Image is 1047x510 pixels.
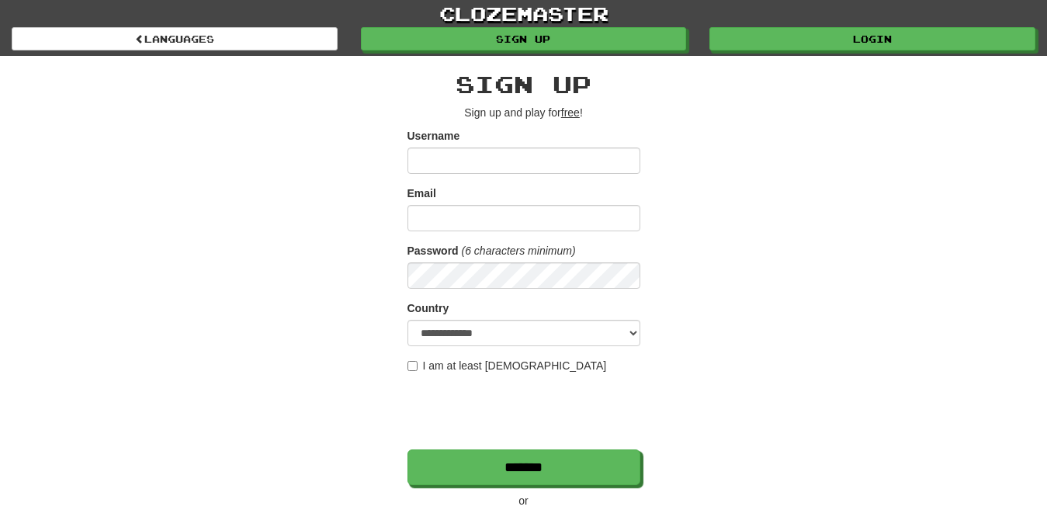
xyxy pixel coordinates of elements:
[407,381,643,442] iframe: reCAPTCHA
[407,300,449,316] label: Country
[407,361,418,371] input: I am at least [DEMOGRAPHIC_DATA]
[407,243,459,258] label: Password
[709,27,1035,50] a: Login
[361,27,687,50] a: Sign up
[407,358,607,373] label: I am at least [DEMOGRAPHIC_DATA]
[407,71,640,97] h2: Sign up
[407,128,460,144] label: Username
[407,493,640,508] p: or
[12,27,338,50] a: Languages
[561,106,580,119] u: free
[407,186,436,201] label: Email
[462,245,576,257] em: (6 characters minimum)
[407,105,640,120] p: Sign up and play for !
